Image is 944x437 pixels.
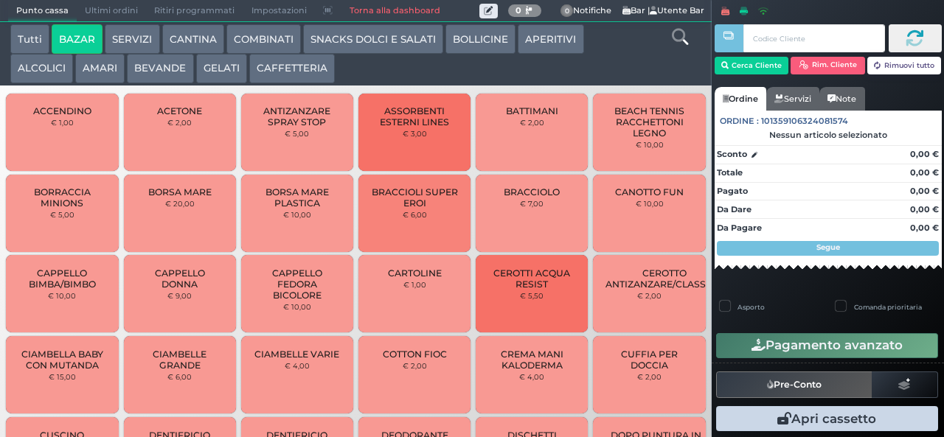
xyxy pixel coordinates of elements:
span: COTTON FIOC [383,349,447,360]
strong: Segue [816,242,840,252]
span: CIAMBELLE GRANDE [136,349,223,371]
button: CANTINA [162,24,224,54]
span: BATTIMANI [506,105,558,116]
small: € 10,00 [636,140,664,149]
span: BRACCIOLI SUPER EROI [371,186,459,209]
small: € 10,00 [283,302,311,311]
strong: 0,00 € [910,223,939,233]
button: Rimuovi tutto [867,57,942,74]
small: € 9,00 [167,291,192,300]
span: CREMA MANI KALODERMA [488,349,576,371]
button: GELATI [196,54,247,83]
button: AMARI [75,54,125,83]
span: Punto cassa [8,1,77,21]
span: ACCENDINO [33,105,91,116]
small: € 15,00 [49,372,76,381]
span: 101359106324081574 [761,115,848,127]
button: Pre-Conto [716,371,872,398]
a: Torna alla dashboard [341,1,448,21]
small: € 2,00 [637,291,662,300]
strong: Pagato [717,186,748,196]
strong: Totale [717,167,743,178]
span: BEACH TENNIS RACCHETTONI LEGNO [605,105,693,139]
span: BORSA MARE [148,186,212,197]
strong: 0,00 € [910,204,939,214]
a: Note [819,87,864,111]
small: € 5,00 [50,210,74,219]
strong: Da Pagare [717,223,762,233]
small: € 2,00 [520,118,544,127]
button: SERVIZI [105,24,159,54]
small: € 5,50 [520,291,544,300]
button: CAFFETTERIA [249,54,335,83]
button: BOLLICINE [445,24,516,54]
small: € 5,00 [285,129,309,138]
a: Servizi [766,87,819,111]
span: CANOTTO FUN [615,186,684,197]
a: Ordine [715,87,766,111]
small: € 3,00 [403,129,427,138]
small: € 4,00 [285,361,310,370]
small: € 6,00 [403,210,427,219]
label: Comanda prioritaria [854,302,922,312]
small: € 7,00 [520,199,544,208]
small: € 2,00 [403,361,427,370]
strong: 0,00 € [910,186,939,196]
span: BORSA MARE PLASTICA [254,186,341,209]
button: ALCOLICI [10,54,73,83]
button: Apri cassetto [716,406,938,431]
b: 0 [516,5,521,15]
button: BAZAR [52,24,103,54]
label: Asporto [737,302,765,312]
span: ANTIZANZARE SPRAY STOP [254,105,341,127]
span: CIAMBELLA BABY CON MUTANDA [18,349,106,371]
strong: Da Dare [717,204,752,214]
div: Nessun articolo selezionato [715,130,942,140]
span: ACETONE [157,105,202,116]
span: Impostazioni [243,1,315,21]
span: BRACCIOLO [504,186,560,197]
small: € 10,00 [48,291,76,300]
small: € 10,00 [283,210,311,219]
small: € 20,00 [165,199,195,208]
small: € 2,00 [637,372,662,381]
small: € 4,00 [519,372,544,381]
small: € 2,00 [167,118,192,127]
small: € 10,00 [636,199,664,208]
span: CIAMBELLE VARIE [254,349,339,360]
button: COMBINATI [226,24,301,54]
span: CEROTTI ACQUA RESIST [488,268,576,290]
small: € 1,00 [403,280,426,289]
span: ASSORBENTI ESTERNI LINES [371,105,459,127]
small: € 6,00 [167,372,192,381]
span: CUFFIA PER DOCCIA [605,349,693,371]
span: BORRACCIA MINIONS [18,186,106,209]
span: CAPPELLO FEDORA BICOLORE [254,268,341,301]
button: Tutti [10,24,49,54]
input: Codice Cliente [743,24,884,52]
button: Pagamento avanzato [716,333,938,358]
small: € 1,00 [51,118,74,127]
span: CAPPELLO DONNA [136,268,223,290]
button: Rim. Cliente [791,57,865,74]
button: Cerca Cliente [715,57,789,74]
span: Ritiri programmati [146,1,243,21]
button: BEVANDE [127,54,193,83]
span: 0 [560,4,574,18]
span: CEROTTO ANTIZANZARE/CLASSICO [605,268,723,290]
strong: 0,00 € [910,149,939,159]
span: CARTOLINE [388,268,442,279]
button: SNACKS DOLCI E SALATI [303,24,443,54]
strong: 0,00 € [910,167,939,178]
span: Ultimi ordini [77,1,146,21]
button: APERITIVI [518,24,583,54]
span: CAPPELLO BIMBA/BIMBO [18,268,106,290]
span: Ordine : [720,115,759,127]
strong: Sconto [717,148,747,161]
